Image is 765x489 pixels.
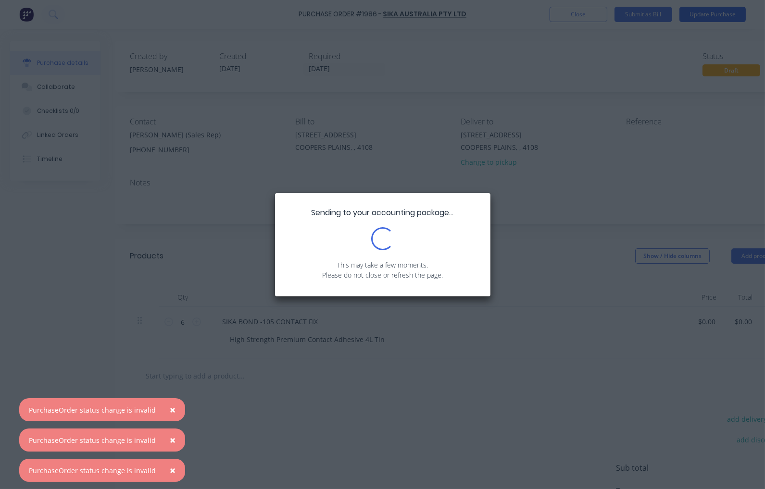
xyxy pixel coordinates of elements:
div: PurchaseOrder status change is invalid [29,405,156,415]
button: Close [160,398,185,421]
button: Close [160,428,185,452]
p: Please do not close or refresh the page. [289,270,476,280]
span: × [170,403,176,416]
p: This may take a few moments. [289,260,476,270]
span: × [170,464,176,477]
span: Sending to your accounting package... [312,207,454,218]
span: × [170,433,176,447]
div: PurchaseOrder status change is invalid [29,465,156,476]
div: PurchaseOrder status change is invalid [29,435,156,445]
button: Close [160,459,185,482]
